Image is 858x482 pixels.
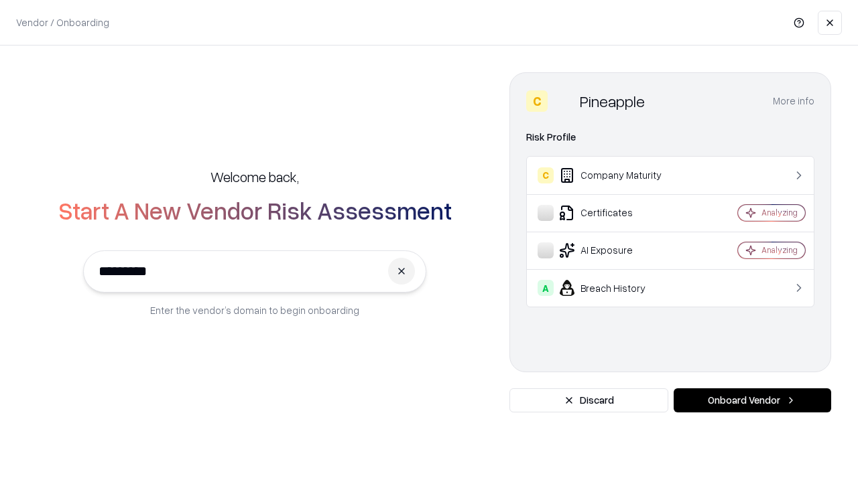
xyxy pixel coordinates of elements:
button: Discard [509,388,668,412]
h2: Start A New Vendor Risk Assessment [58,197,452,224]
div: C [538,167,554,183]
img: Pineapple [553,90,574,112]
div: A [538,280,554,296]
div: C [526,90,548,112]
div: Company Maturity [538,167,698,183]
div: Pineapple [580,90,645,112]
div: Analyzing [761,207,798,218]
p: Enter the vendor’s domain to begin onboarding [150,303,359,317]
div: Risk Profile [526,129,814,145]
div: Analyzing [761,244,798,256]
div: Certificates [538,205,698,221]
div: AI Exposure [538,242,698,258]
button: More info [773,89,814,113]
h5: Welcome back, [210,167,299,186]
div: Breach History [538,280,698,296]
p: Vendor / Onboarding [16,15,109,29]
button: Onboard Vendor [674,388,831,412]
